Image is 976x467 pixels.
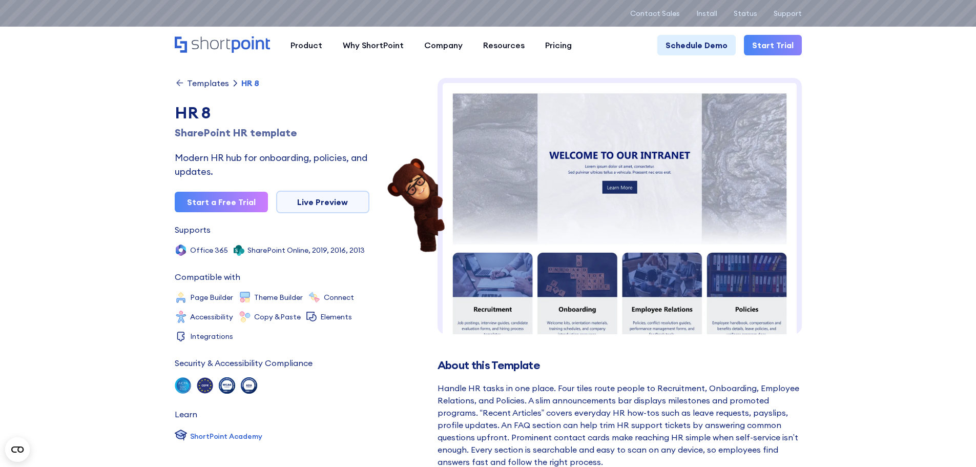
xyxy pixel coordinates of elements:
div: Supports [175,226,211,234]
div: Office 365 [190,247,228,254]
div: HR 8 [175,100,369,125]
a: Live Preview [276,191,369,213]
div: Integrations [190,333,233,340]
a: ShortPoint Academy [175,429,262,444]
div: Templates [187,79,229,87]
div: Resources [483,39,525,51]
a: Support [774,9,802,17]
div: ShortPoint Academy [190,431,262,442]
div: Accessibility [190,313,233,320]
a: Schedule Demo [657,35,736,55]
div: Copy &Paste [254,313,301,320]
a: Status [734,9,757,17]
a: Why ShortPoint [333,35,414,55]
div: Elements [320,313,352,320]
div: Product [290,39,322,51]
h1: SharePoint HR template [175,125,369,140]
div: Security & Accessibility Compliance [175,359,313,367]
a: Company [414,35,473,55]
a: Install [696,9,717,17]
div: Company [424,39,463,51]
div: Page Builder [190,294,233,301]
a: Resources [473,35,535,55]
div: Learn [175,410,197,418]
button: Open CMP widget [5,437,30,462]
h2: About this Template [438,359,802,372]
a: Templates [175,78,229,88]
div: Why ShortPoint [343,39,404,51]
div: Pricing [545,39,572,51]
div: Compatible with [175,273,240,281]
a: Start Trial [744,35,802,55]
div: HR 8 [241,79,259,87]
img: soc 2 [175,377,191,394]
a: Contact Sales [630,9,680,17]
a: Product [280,35,333,55]
div: Connect [324,294,354,301]
div: Theme Builder [254,294,303,301]
div: Modern HR hub for onboarding, policies, and updates. [175,151,369,178]
div: SharePoint Online, 2019, 2016, 2013 [247,247,365,254]
a: Home [175,36,270,54]
a: Start a Free Trial [175,192,268,212]
iframe: Chat Widget [792,348,976,467]
a: Pricing [535,35,582,55]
